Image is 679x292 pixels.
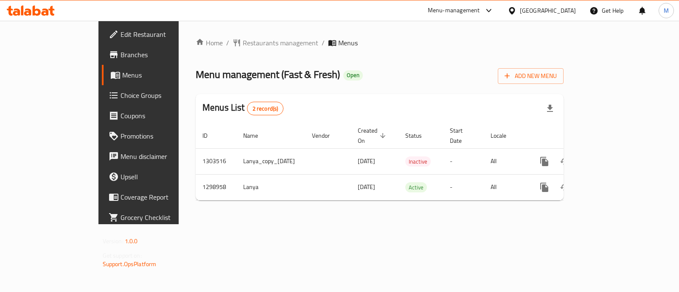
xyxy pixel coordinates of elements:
[102,85,212,106] a: Choice Groups
[405,131,433,141] span: Status
[102,44,212,65] a: Branches
[405,183,427,192] span: Active
[358,181,375,192] span: [DATE]
[122,70,205,80] span: Menus
[196,174,236,200] td: 1298958
[358,125,388,146] span: Created On
[484,174,527,200] td: All
[202,131,219,141] span: ID
[103,250,142,261] span: Get support on:
[102,65,212,85] a: Menus
[121,131,205,141] span: Promotions
[428,6,480,16] div: Menu-management
[236,174,305,200] td: Lanya
[443,148,484,174] td: -
[121,111,205,121] span: Coupons
[196,148,236,174] td: 1303516
[121,151,205,161] span: Menu disclaimer
[312,131,341,141] span: Vendor
[322,38,325,48] li: /
[484,148,527,174] td: All
[102,187,212,207] a: Coverage Report
[247,105,283,113] span: 2 record(s)
[125,236,138,247] span: 1.0.0
[405,182,427,192] div: Active
[664,6,669,15] span: M
[505,71,557,81] span: Add New Menu
[534,151,555,172] button: more
[121,29,205,39] span: Edit Restaurant
[540,98,560,119] div: Export file
[196,38,564,48] nav: breadcrumb
[491,131,517,141] span: Locale
[196,65,340,84] span: Menu management ( Fast & Fresh )
[243,131,269,141] span: Name
[202,101,283,115] h2: Menus List
[236,148,305,174] td: Lanya_copy_[DATE]
[520,6,576,15] div: [GEOGRAPHIC_DATA]
[102,126,212,146] a: Promotions
[405,156,431,167] div: Inactive
[102,106,212,126] a: Coupons
[121,172,205,182] span: Upsell
[102,24,212,44] a: Edit Restaurant
[121,50,205,60] span: Branches
[555,151,575,172] button: Change Status
[527,123,623,149] th: Actions
[102,146,212,167] a: Menu disclaimer
[196,123,623,200] table: enhanced table
[233,38,318,48] a: Restaurants management
[555,177,575,197] button: Change Status
[343,72,363,79] span: Open
[358,156,375,167] span: [DATE]
[103,259,157,270] a: Support.OpsPlatform
[121,192,205,202] span: Coverage Report
[338,38,358,48] span: Menus
[534,177,555,197] button: more
[450,125,474,146] span: Start Date
[102,167,212,187] a: Upsell
[498,68,564,84] button: Add New Menu
[102,207,212,228] a: Grocery Checklist
[103,236,123,247] span: Version:
[405,157,431,167] span: Inactive
[121,90,205,100] span: Choice Groups
[243,38,318,48] span: Restaurants management
[443,174,484,200] td: -
[343,70,363,81] div: Open
[121,212,205,222] span: Grocery Checklist
[226,38,229,48] li: /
